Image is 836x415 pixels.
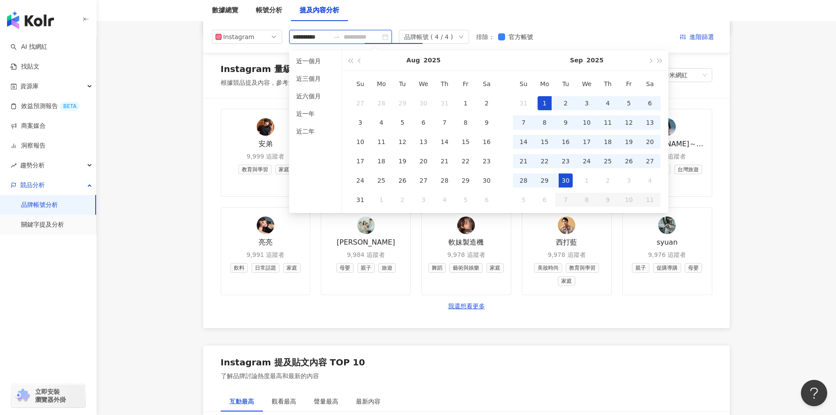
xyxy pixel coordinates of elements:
[438,173,452,188] div: 28
[257,217,274,234] img: KOL Avatar
[416,173,431,188] div: 27
[538,96,552,110] div: 1
[256,5,282,16] div: 帳號分析
[601,173,615,188] div: 2
[230,397,254,406] div: 互動最高
[643,173,657,188] div: 4
[576,152,597,171] td: 2025-09-24
[576,171,597,190] td: 2025-10-01
[434,132,455,152] td: 2025-08-14
[455,171,476,190] td: 2025-08-29
[353,115,367,130] div: 3
[416,96,431,110] div: 30
[538,154,552,168] div: 22
[371,74,392,94] th: Mo
[392,74,413,94] th: Tu
[293,107,338,121] li: 近一年
[517,193,531,207] div: 5
[480,154,494,168] div: 23
[538,173,552,188] div: 29
[423,51,441,70] button: 2025
[416,193,431,207] div: 3
[20,155,45,175] span: 趨勢分析
[597,152,618,171] td: 2025-09-25
[580,96,594,110] div: 3
[438,193,452,207] div: 4
[350,132,371,152] td: 2025-08-10
[522,207,612,295] a: KOL Avatar西打藍9,978 追蹤者美妝時尚教育與學習家庭
[580,135,594,149] div: 17
[449,263,483,273] span: 藝術與娛樂
[618,152,639,171] td: 2025-09-26
[534,132,555,152] td: 2025-09-15
[337,238,395,247] div: [PERSON_NAME]
[555,171,576,190] td: 2025-09-30
[374,96,388,110] div: 28
[350,190,371,209] td: 2025-08-31
[247,251,285,260] div: 9,991 追蹤者
[374,154,388,168] div: 18
[480,135,494,149] div: 16
[476,94,497,113] td: 2025-08-02
[455,152,476,171] td: 2025-08-22
[555,152,576,171] td: 2025-09-23
[580,173,594,188] div: 1
[392,94,413,113] td: 2025-07-29
[459,154,473,168] div: 22
[353,173,367,188] div: 24
[622,135,636,149] div: 19
[11,141,46,150] a: 洞察報告
[353,154,367,168] div: 17
[653,263,681,273] span: 促購導購
[392,152,413,171] td: 2025-08-19
[576,74,597,94] th: We
[534,152,555,171] td: 2025-09-22
[392,190,413,209] td: 2025-09-02
[347,251,385,260] div: 9,984 追蹤者
[601,135,615,149] div: 18
[459,135,473,149] div: 15
[21,201,58,209] a: 品牌帳號分析
[534,74,555,94] th: Mo
[685,263,702,273] span: 母嬰
[406,51,420,70] button: Aug
[570,51,583,70] button: Sep
[300,5,339,16] div: 提及內容分析
[639,132,660,152] td: 2025-09-20
[353,96,367,110] div: 27
[555,113,576,132] td: 2025-09-09
[404,30,453,43] div: 品牌帳號 ( 4 / 4 )
[559,96,573,110] div: 2
[413,113,434,132] td: 2025-08-06
[639,74,660,94] th: Sa
[622,115,636,130] div: 12
[374,115,388,130] div: 4
[333,33,340,40] span: swap-right
[455,113,476,132] td: 2025-08-08
[580,154,594,168] div: 24
[558,217,575,234] img: KOL Avatar
[11,62,39,71] a: 找貼文
[416,135,431,149] div: 13
[559,154,573,168] div: 23
[11,102,80,111] a: 效益預測報告BETA
[517,154,531,168] div: 21
[538,193,552,207] div: 6
[11,162,17,169] span: rise
[476,74,497,94] th: Sa
[534,113,555,132] td: 2025-09-08
[221,356,365,368] div: Instagram 提及貼文內容 TOP 10
[517,173,531,188] div: 28
[480,193,494,207] div: 6
[395,154,409,168] div: 19
[333,33,340,40] span: to
[639,152,660,171] td: 2025-09-27
[350,152,371,171] td: 2025-08-17
[534,94,555,113] td: 2025-09-01
[395,135,409,149] div: 12
[559,115,573,130] div: 9
[230,263,248,273] span: 飲料
[513,132,534,152] td: 2025-09-14
[457,217,475,234] img: KOL Avatar
[357,263,375,273] span: 親子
